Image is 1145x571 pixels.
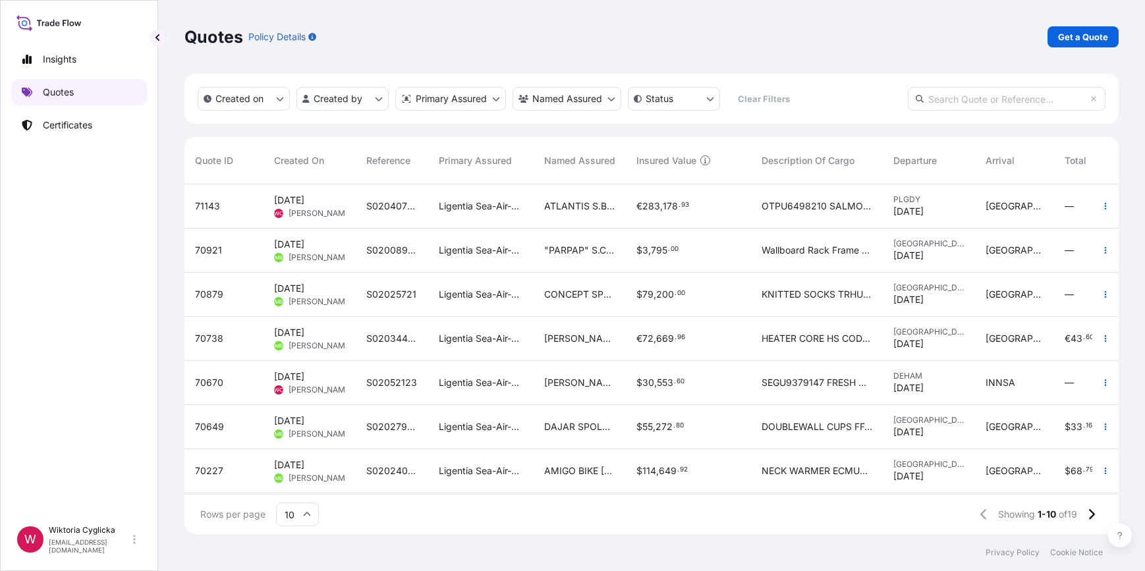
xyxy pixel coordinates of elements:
[893,337,924,350] span: [DATE]
[762,200,872,213] span: OTPU6498210 SALMON PORTIONS SKINLESS IQF 150/170G 3% NC SALMON PORTIONS SKINLESS 600/950G VAC NET...
[200,508,265,521] span: Rows per page
[986,154,1015,167] span: Arrival
[893,205,924,218] span: [DATE]
[366,288,416,301] span: S02025721
[544,200,615,213] span: ATLANTIS S.B LTD
[676,423,684,428] span: 80
[275,472,283,485] span: MB
[366,244,418,257] span: S02008994
[677,291,685,296] span: 00
[908,87,1105,111] input: Search Quote or Reference...
[289,473,352,483] span: [PERSON_NAME]
[395,87,506,111] button: distributor Filter options
[893,293,924,306] span: [DATE]
[642,422,653,431] span: 55
[893,283,964,293] span: [GEOGRAPHIC_DATA]
[671,247,679,252] span: 00
[986,547,1040,558] a: Privacy Policy
[11,79,147,105] a: Quotes
[289,296,352,307] span: [PERSON_NAME]
[544,376,615,389] span: [PERSON_NAME] INTERNATIONAL AGRO FRUITS PRIVATE LIMITED
[680,468,688,472] span: 92
[439,420,523,433] span: Ligentia Sea-Air-Rail Sp. z o.o.
[544,464,615,477] span: AMIGO BIKE [PERSON_NAME]
[642,334,654,343] span: 72
[1071,422,1082,431] span: 33
[11,112,147,138] a: Certificates
[289,385,352,395] span: [PERSON_NAME]
[215,92,264,105] p: Created on
[544,420,615,433] span: DAJAR SPOLKA Z O. O.
[1083,468,1085,472] span: .
[1065,244,1074,257] span: —
[651,246,667,255] span: 795
[656,334,674,343] span: 669
[1065,154,1086,167] span: Total
[659,466,677,476] span: 649
[654,290,656,299] span: ,
[195,288,223,301] span: 70879
[1086,335,1094,340] span: 60
[1071,334,1082,343] span: 43
[544,244,615,257] span: "PARPAP" S.C. [PERSON_NAME] I [PERSON_NAME]
[986,244,1044,257] span: [GEOGRAPHIC_DATA]
[657,378,673,387] span: 553
[656,422,673,431] span: 272
[275,295,283,308] span: MB
[1065,376,1074,389] span: —
[274,370,304,383] span: [DATE]
[274,414,304,427] span: [DATE]
[195,244,222,257] span: 70921
[439,376,523,389] span: Ligentia Sea-Air-Rail Sp. z o.o.
[544,288,615,301] span: CONCEPT SPORT SP. Z O.O.
[727,88,800,109] button: Clear Filters
[668,247,670,252] span: .
[195,376,223,389] span: 70670
[636,154,696,167] span: Insured Value
[646,92,673,105] p: Status
[893,238,964,249] span: [GEOGRAPHIC_DATA]
[544,154,615,167] span: Named Assured
[986,420,1044,433] span: [GEOGRAPHIC_DATA]
[653,422,656,431] span: ,
[366,420,418,433] span: S02027940
[195,154,233,167] span: Quote ID
[762,288,872,301] span: KNITTED SOCKS TRHU8335490 40hc, 9100,00kgs, 64,680 m3, 2000ctn TLLU5670779 40hc , 9100,00kgs, 64,...
[636,466,642,476] span: $
[43,119,92,132] p: Certificates
[636,290,642,299] span: $
[195,420,224,433] span: 70649
[986,332,1044,345] span: [GEOGRAPHIC_DATA]
[762,332,872,345] span: HEATER CORE HS CODE:8415909000 CSLU6345390 40hc, 7255,210 kgs , 41,890 m3, 56 plt nr ref. SMP2025...
[274,282,304,295] span: [DATE]
[762,154,854,167] span: Description Of Cargo
[893,194,964,205] span: PLGDY
[654,334,656,343] span: ,
[274,154,324,167] span: Created On
[1065,466,1071,476] span: $
[636,334,642,343] span: €
[184,26,243,47] p: Quotes
[513,87,621,111] button: cargoOwner Filter options
[49,525,130,535] p: Wiktoria Cyglicka
[1071,466,1082,476] span: 68
[366,154,410,167] span: Reference
[893,371,964,381] span: DEHAM
[366,464,418,477] span: S02024029
[11,46,147,72] a: Insights
[195,332,223,345] span: 70738
[1065,200,1074,213] span: —
[43,86,74,99] p: Quotes
[1047,26,1119,47] a: Get a Quote
[289,208,352,219] span: [PERSON_NAME]
[248,30,306,43] p: Policy Details
[656,290,674,299] span: 200
[1058,30,1108,43] p: Get a Quote
[1083,423,1085,428] span: .
[289,340,352,351] span: [PERSON_NAME]
[674,379,676,384] span: .
[24,533,36,546] span: W
[677,379,684,384] span: 60
[986,464,1044,477] span: [GEOGRAPHIC_DATA]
